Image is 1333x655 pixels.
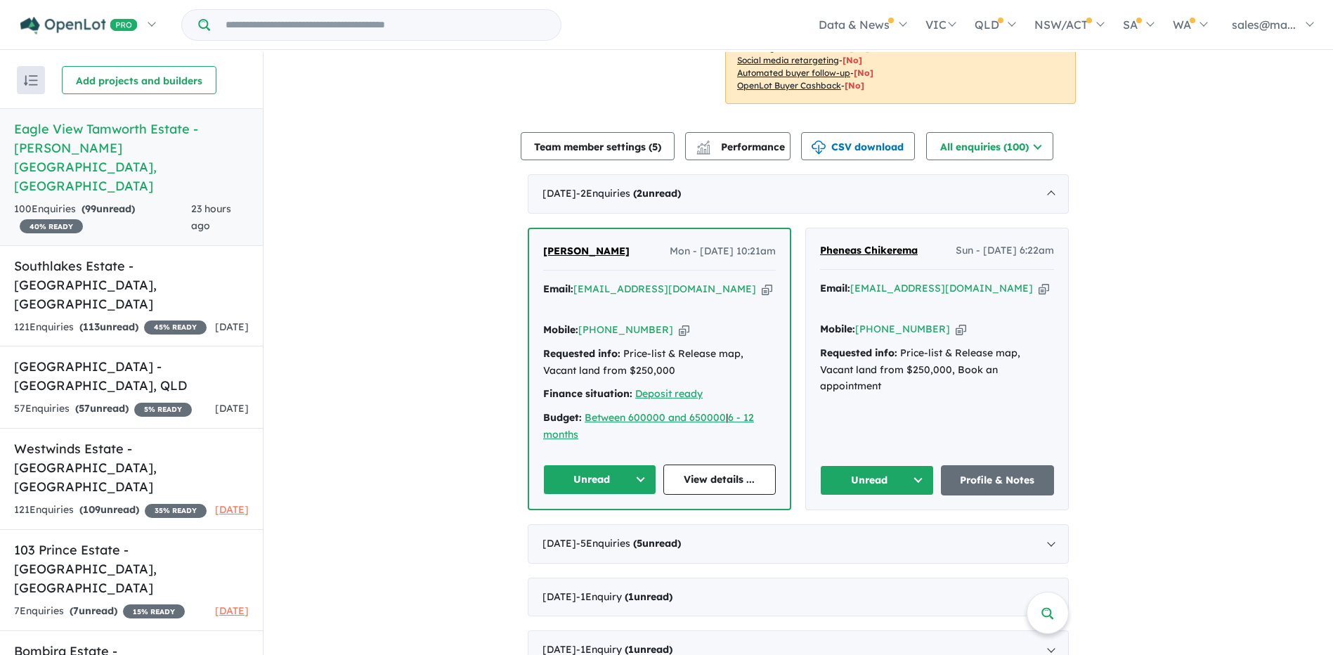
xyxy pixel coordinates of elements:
strong: Budget: [543,411,582,424]
strong: Requested info: [820,346,897,359]
span: 109 [83,503,100,516]
strong: Mobile: [820,323,855,335]
a: Deposit ready [635,387,703,400]
span: 57 [79,402,90,415]
span: 5 [652,141,658,153]
div: 121 Enquir ies [14,502,207,519]
strong: Requested info: [543,347,620,360]
span: 40 % READY [20,219,83,233]
button: Unread [820,465,934,495]
button: Add projects and builders [62,66,216,94]
a: 6 - 12 months [543,411,754,441]
button: Copy [762,282,772,297]
span: [No] [843,55,862,65]
strong: ( unread) [79,503,139,516]
span: - 1 Enquir y [576,590,672,603]
span: 45 % READY [144,320,207,335]
strong: Finance situation: [543,387,632,400]
span: [No] [845,80,864,91]
strong: Email: [820,282,850,294]
span: Pheneas Chikerema [820,244,918,257]
strong: ( unread) [79,320,138,333]
u: Automated buyer follow-up [737,67,850,78]
span: 23 hours ago [191,202,231,232]
span: [No] [854,67,873,78]
h5: 103 Prince Estate - [GEOGRAPHIC_DATA] , [GEOGRAPHIC_DATA] [14,540,249,597]
img: Openlot PRO Logo White [20,17,138,34]
button: Performance [685,132,791,160]
a: [PHONE_NUMBER] [855,323,950,335]
strong: Email: [543,283,573,295]
span: [DATE] [215,402,249,415]
span: Sun - [DATE] 6:22am [956,242,1054,259]
strong: ( unread) [70,604,117,617]
span: sales@ma... [1232,18,1296,32]
a: View details ... [663,465,776,495]
a: Pheneas Chikerema [820,242,918,259]
strong: ( unread) [75,402,129,415]
span: [DATE] [215,604,249,617]
a: [PHONE_NUMBER] [578,323,673,336]
h5: Westwinds Estate - [GEOGRAPHIC_DATA] , [GEOGRAPHIC_DATA] [14,439,249,496]
span: Performance [698,141,785,153]
span: 5 [637,537,642,550]
h5: [GEOGRAPHIC_DATA] - [GEOGRAPHIC_DATA] , QLD [14,357,249,395]
strong: ( unread) [633,187,681,200]
a: [PERSON_NAME] [543,243,630,260]
button: CSV download [801,132,915,160]
a: [EMAIL_ADDRESS][DOMAIN_NAME] [573,283,756,295]
span: 5 % READY [134,403,192,417]
button: All enquiries (100) [926,132,1053,160]
span: Mon - [DATE] 10:21am [670,243,776,260]
span: [DATE] [215,503,249,516]
div: [DATE] [528,174,1069,214]
u: Geo-targeted email & SMS [737,42,846,53]
u: Social media retargeting [737,55,839,65]
strong: Mobile: [543,323,578,336]
div: | [543,410,776,443]
div: Price-list & Release map, Vacant land from $250,000 [543,346,776,380]
span: - 2 Enquir ies [576,187,681,200]
span: [PERSON_NAME] [543,245,630,257]
div: [DATE] [528,578,1069,617]
strong: ( unread) [625,590,672,603]
span: 99 [85,202,96,215]
div: 100 Enquir ies [14,201,191,235]
div: [DATE] [528,524,1069,564]
span: [No] [850,42,869,53]
img: download icon [812,141,826,155]
button: Copy [1039,281,1049,296]
div: 121 Enquir ies [14,319,207,336]
button: Copy [956,322,966,337]
button: Copy [679,323,689,337]
div: Price-list & Release map, Vacant land from $250,000, Book an appointment [820,345,1054,395]
strong: ( unread) [82,202,135,215]
button: Team member settings (5) [521,132,675,160]
div: 7 Enquir ies [14,603,185,620]
span: [DATE] [215,320,249,333]
a: [EMAIL_ADDRESS][DOMAIN_NAME] [850,282,1033,294]
button: Unread [543,465,656,495]
span: 113 [83,320,100,333]
span: - 5 Enquir ies [576,537,681,550]
u: OpenLot Buyer Cashback [737,80,841,91]
h5: Southlakes Estate - [GEOGRAPHIC_DATA] , [GEOGRAPHIC_DATA] [14,257,249,313]
img: sort.svg [24,75,38,86]
span: 2 [637,187,642,200]
strong: ( unread) [633,537,681,550]
a: Profile & Notes [941,465,1055,495]
input: Try estate name, suburb, builder or developer [213,10,558,40]
span: 15 % READY [123,604,185,618]
span: 7 [73,604,79,617]
h5: Eagle View Tamworth Estate - [PERSON_NAME][GEOGRAPHIC_DATA] , [GEOGRAPHIC_DATA] [14,119,249,195]
span: 1 [628,590,634,603]
img: line-chart.svg [697,141,710,148]
img: bar-chart.svg [696,145,710,154]
div: 57 Enquir ies [14,401,192,417]
span: 35 % READY [145,504,207,518]
a: Between 600000 and 650000 [585,411,726,424]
